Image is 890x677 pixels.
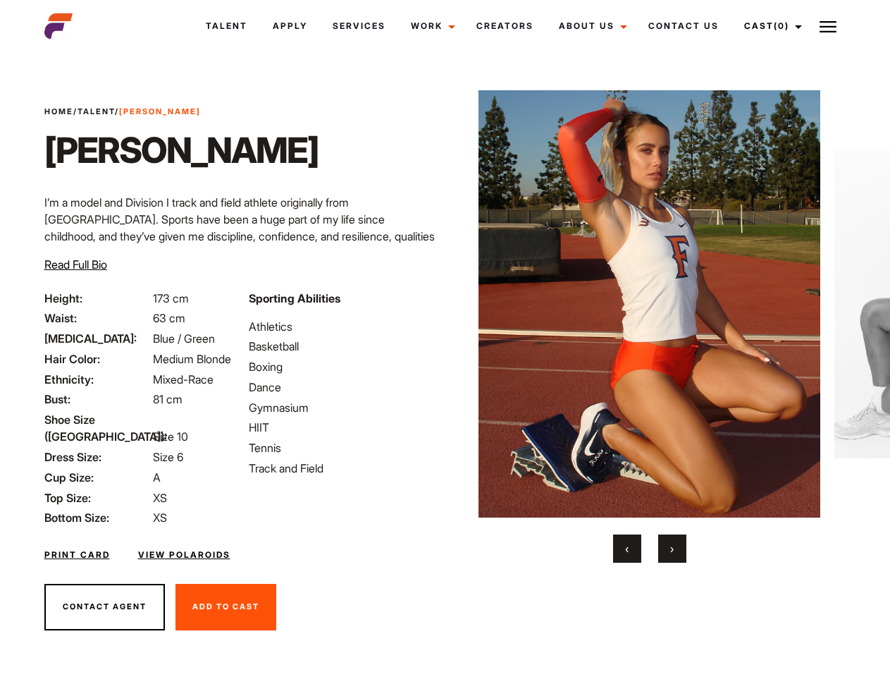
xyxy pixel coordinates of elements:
[44,194,437,262] p: I’m a model and Division I track and field athlete originally from [GEOGRAPHIC_DATA]. Sports have...
[44,129,319,171] h1: [PERSON_NAME]
[44,310,150,327] span: Waist:
[249,439,436,456] li: Tennis
[44,391,150,408] span: Bust:
[175,584,276,630] button: Add To Cast
[44,106,73,116] a: Home
[44,257,107,272] span: Read Full Bio
[153,372,214,386] span: Mixed-Race
[625,542,629,556] span: Previous
[44,509,150,526] span: Bottom Size:
[44,549,110,561] a: Print Card
[44,330,150,347] span: [MEDICAL_DATA]:
[119,106,201,116] strong: [PERSON_NAME]
[249,338,436,355] li: Basketball
[153,429,188,444] span: Size 10
[249,318,436,335] li: Athletics
[44,256,107,273] button: Read Full Bio
[153,392,183,406] span: 81 cm
[138,549,230,561] a: View Polaroids
[249,291,340,305] strong: Sporting Abilities
[153,470,161,484] span: A
[44,290,150,307] span: Height:
[44,12,73,40] img: cropped-aefm-brand-fav-22-square.png
[44,584,165,630] button: Contact Agent
[249,379,436,396] li: Dance
[153,491,167,505] span: XS
[153,331,215,346] span: Blue / Green
[153,291,189,305] span: 173 cm
[398,7,464,45] a: Work
[320,7,398,45] a: Services
[153,311,185,325] span: 63 cm
[153,450,183,464] span: Size 6
[670,542,674,556] span: Next
[636,7,731,45] a: Contact Us
[249,358,436,375] li: Boxing
[44,350,150,367] span: Hair Color:
[820,18,836,35] img: Burger icon
[249,399,436,416] li: Gymnasium
[153,352,231,366] span: Medium Blonde
[78,106,115,116] a: Talent
[249,419,436,436] li: HIIT
[260,7,320,45] a: Apply
[44,106,201,118] span: / /
[44,449,150,465] span: Dress Size:
[44,411,150,445] span: Shoe Size ([GEOGRAPHIC_DATA]):
[464,7,546,45] a: Creators
[44,371,150,388] span: Ethnicity:
[249,460,436,477] li: Track and Field
[153,511,167,525] span: XS
[546,7,636,45] a: About Us
[44,469,150,486] span: Cup Size:
[731,7,810,45] a: Cast(0)
[44,489,150,506] span: Top Size:
[192,602,259,611] span: Add To Cast
[193,7,260,45] a: Talent
[774,20,789,31] span: (0)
